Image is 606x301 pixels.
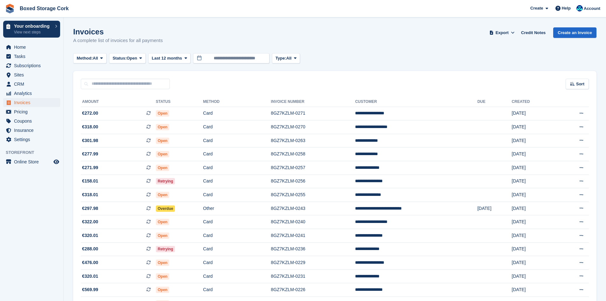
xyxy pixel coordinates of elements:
[203,283,271,297] td: Card
[512,97,556,107] th: Created
[203,134,271,147] td: Card
[203,120,271,134] td: Card
[82,232,98,239] span: €320.01
[73,27,163,36] h1: Invoices
[73,53,107,64] button: Method: All
[152,55,182,61] span: Last 12 months
[14,135,52,144] span: Settings
[82,205,98,212] span: €297.98
[512,256,556,270] td: [DATE]
[584,5,600,12] span: Account
[14,89,52,98] span: Analytics
[576,5,583,11] img: Vincent
[203,242,271,256] td: Card
[14,29,52,35] p: View next steps
[477,97,512,107] th: Due
[496,30,509,36] span: Export
[109,53,146,64] button: Status: Open
[512,229,556,243] td: [DATE]
[271,147,355,161] td: 8GZ7KZLM-0258
[562,5,571,11] span: Help
[73,37,163,44] p: A complete list of invoices for all payments
[477,202,512,215] td: [DATE]
[82,219,98,225] span: €322.00
[519,27,548,38] a: Credit Notes
[82,151,98,157] span: €277.99
[3,126,60,135] a: menu
[82,259,98,266] span: €476.00
[156,97,203,107] th: Status
[156,178,175,184] span: Retrying
[113,55,127,61] span: Status:
[3,157,60,166] a: menu
[3,43,60,52] a: menu
[203,188,271,202] td: Card
[271,107,355,120] td: 8GZ7KZLM-0271
[3,70,60,79] a: menu
[203,256,271,270] td: Card
[156,233,170,239] span: Open
[271,175,355,188] td: 8GZ7KZLM-0256
[271,283,355,297] td: 8GZ7KZLM-0226
[355,97,477,107] th: Customer
[512,161,556,175] td: [DATE]
[82,110,98,117] span: €272.00
[530,5,543,11] span: Create
[156,124,170,130] span: Open
[3,61,60,70] a: menu
[82,273,98,280] span: €320.01
[14,24,52,28] p: Your onboarding
[52,158,60,166] a: Preview store
[148,53,191,64] button: Last 12 months
[512,242,556,256] td: [DATE]
[14,43,52,52] span: Home
[156,287,170,293] span: Open
[5,4,15,13] img: stora-icon-8386f47178a22dfd0bd8f6a31ec36ba5ce8667c1dd55bd0f319d3a0aa187defe.svg
[77,55,93,61] span: Method:
[3,135,60,144] a: menu
[512,107,556,120] td: [DATE]
[553,27,596,38] a: Create an Invoice
[3,80,60,89] a: menu
[82,124,98,130] span: €318.00
[156,273,170,280] span: Open
[14,107,52,116] span: Pricing
[3,98,60,107] a: menu
[512,202,556,215] td: [DATE]
[3,117,60,125] a: menu
[156,138,170,144] span: Open
[488,27,516,38] button: Export
[82,178,98,184] span: €158.01
[82,286,98,293] span: €569.99
[271,188,355,202] td: 8GZ7KZLM-0255
[17,3,71,14] a: Boxed Storage Cork
[203,202,271,215] td: Other
[14,52,52,61] span: Tasks
[512,175,556,188] td: [DATE]
[272,53,300,64] button: Type: All
[156,151,170,157] span: Open
[512,269,556,283] td: [DATE]
[271,161,355,175] td: 8GZ7KZLM-0257
[271,215,355,229] td: 8GZ7KZLM-0240
[512,134,556,147] td: [DATE]
[203,161,271,175] td: Card
[14,70,52,79] span: Sites
[14,157,52,166] span: Online Store
[156,165,170,171] span: Open
[14,80,52,89] span: CRM
[93,55,98,61] span: All
[271,229,355,243] td: 8GZ7KZLM-0241
[3,21,60,38] a: Your onboarding View next steps
[576,81,584,87] span: Sort
[156,246,175,252] span: Retrying
[82,137,98,144] span: €301.98
[14,117,52,125] span: Coupons
[286,55,292,61] span: All
[512,120,556,134] td: [DATE]
[203,147,271,161] td: Card
[203,229,271,243] td: Card
[156,110,170,117] span: Open
[512,283,556,297] td: [DATE]
[14,61,52,70] span: Subscriptions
